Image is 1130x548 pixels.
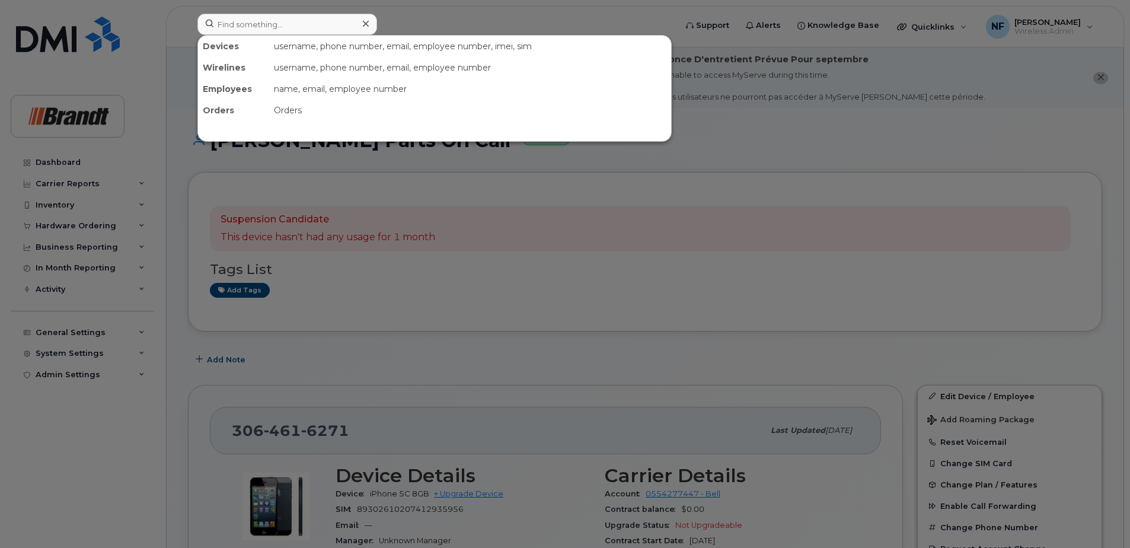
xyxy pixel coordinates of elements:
div: Orders [198,100,269,121]
div: username, phone number, email, employee number [269,57,671,78]
div: Wirelines [198,57,269,78]
div: Employees [198,78,269,100]
div: username, phone number, email, employee number, imei, sim [269,36,671,57]
div: Orders [269,100,671,121]
div: Devices [198,36,269,57]
div: name, email, employee number [269,78,671,100]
